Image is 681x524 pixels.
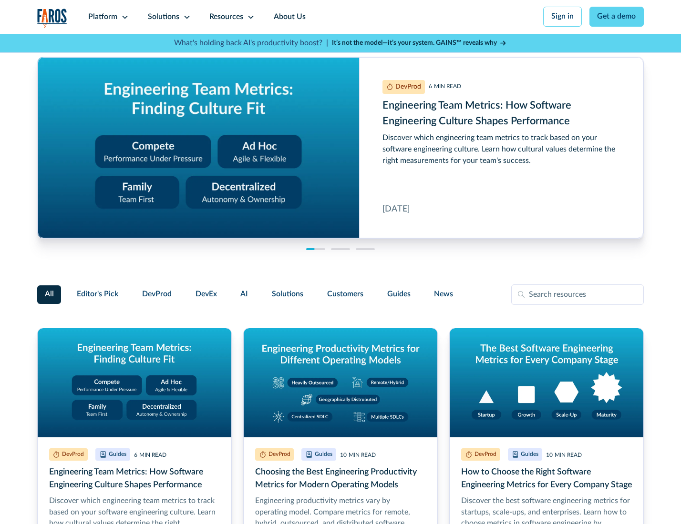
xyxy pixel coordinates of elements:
a: Get a demo [589,7,644,27]
span: AI [240,289,248,300]
strong: It’s not the model—it’s your system. GAINS™ reveals why [332,40,497,46]
a: Sign in [543,7,582,27]
p: What's holding back AI's productivity boost? | [174,38,328,49]
span: Customers [327,289,363,300]
span: All [45,289,54,300]
span: News [434,289,453,300]
div: Platform [88,11,117,23]
img: Graphic titled 'Engineering Team Metrics: Finding Culture Fit' with four cultural models: Compete... [38,328,231,437]
span: DevEx [196,289,217,300]
div: Resources [209,11,243,23]
img: On blue gradient, graphic titled 'The Best Software Engineering Metrics for Every Company Stage' ... [450,328,643,437]
span: Guides [387,289,411,300]
div: Solutions [148,11,179,23]
a: It’s not the model—it’s your system. GAINS™ reveals why [332,38,507,48]
span: Editor's Pick [77,289,118,300]
img: Graphic titled 'Engineering productivity metrics for different operating models' showing five mod... [244,328,437,437]
form: Filter Form [37,284,644,305]
input: Search resources [511,284,644,305]
img: Logo of the analytics and reporting company Faros. [37,9,68,28]
div: cms-link [38,57,644,238]
a: Engineering Team Metrics: How Software Engineering Culture Shapes Performance [38,57,644,238]
span: Solutions [272,289,303,300]
span: DevProd [142,289,172,300]
a: home [37,9,68,28]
